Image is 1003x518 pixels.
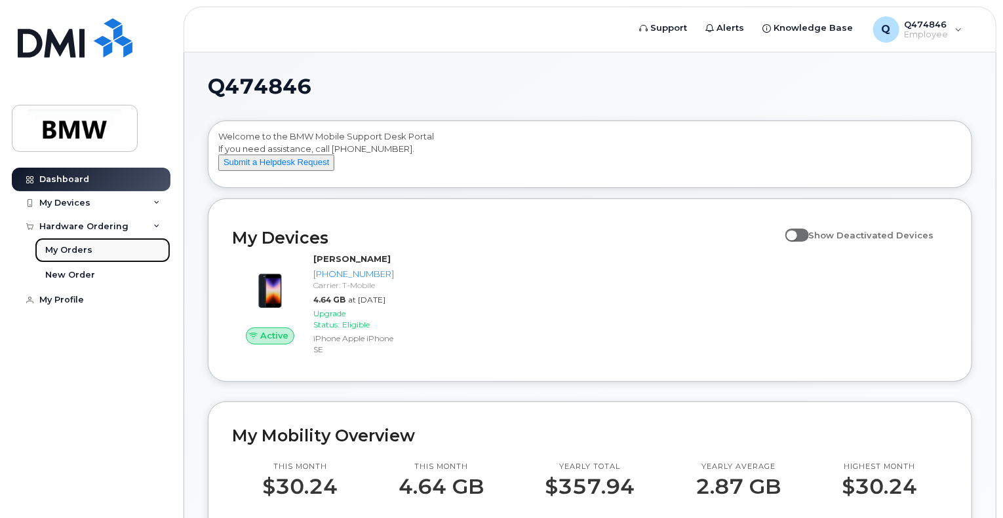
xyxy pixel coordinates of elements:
[313,280,394,291] div: Carrier: T-Mobile
[809,230,934,240] span: Show Deactivated Devices
[785,223,796,233] input: Show Deactivated Devices
[218,157,334,167] a: Submit a Helpdesk Request
[208,77,311,96] span: Q474846
[545,475,635,498] p: $357.94
[946,461,993,508] iframe: Messenger Launcher
[842,475,918,498] p: $30.24
[313,333,394,355] div: iPhone Apple iPhone SE
[313,295,345,305] span: 4.64 GB
[348,295,385,305] span: at [DATE]
[232,253,399,358] a: Active[PERSON_NAME][PHONE_NUMBER]Carrier: T-Mobile4.64 GBat [DATE]Upgrade Status:EligibleiPhone A...
[399,462,484,472] p: This month
[399,475,484,498] p: 4.64 GB
[263,462,338,472] p: This month
[545,462,635,472] p: Yearly total
[342,320,370,329] span: Eligible
[696,462,781,472] p: Yearly average
[313,253,391,264] strong: [PERSON_NAME]
[842,462,918,472] p: Highest month
[218,155,334,171] button: Submit a Helpdesk Request
[260,329,288,342] span: Active
[696,475,781,498] p: 2.87 GB
[232,426,948,445] h2: My Mobility Overview
[243,259,298,314] img: image20231002-3703462-10zne2t.jpeg
[313,268,394,280] div: [PHONE_NUMBER]
[218,130,962,183] div: Welcome to the BMW Mobile Support Desk Portal If you need assistance, call [PHONE_NUMBER].
[263,475,338,498] p: $30.24
[232,228,779,248] h2: My Devices
[313,308,345,329] span: Upgrade Status:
